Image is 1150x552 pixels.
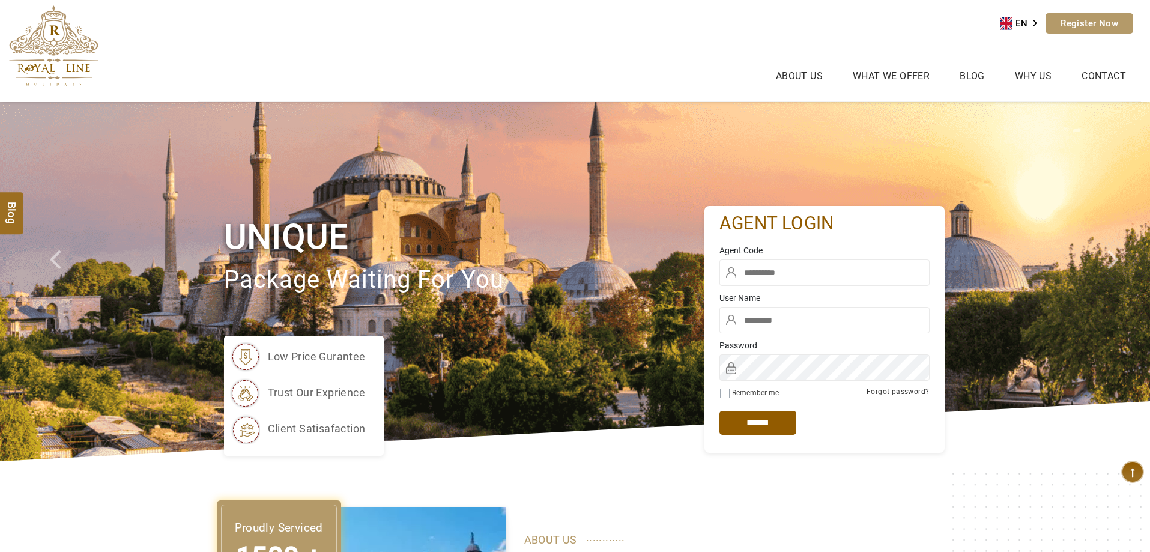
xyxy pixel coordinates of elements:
[9,5,98,86] img: The Royal Line Holidays
[719,339,930,351] label: Password
[719,244,930,256] label: Agent Code
[719,212,930,235] h2: agent login
[1000,14,1046,32] aside: Language selected: English
[224,214,704,259] h1: Unique
[1046,13,1133,34] a: Register Now
[524,531,927,549] p: ABOUT US
[1000,14,1046,32] a: EN
[1012,67,1055,85] a: Why Us
[719,292,930,304] label: User Name
[4,202,20,212] span: Blog
[773,67,826,85] a: About Us
[224,260,704,300] p: package waiting for you
[230,342,366,372] li: low price gurantee
[867,387,929,396] a: Forgot password?
[957,67,988,85] a: Blog
[1000,14,1046,32] div: Language
[732,389,779,397] label: Remember me
[230,378,366,408] li: trust our exprience
[586,529,625,547] span: ............
[1079,67,1129,85] a: Contact
[34,102,92,461] a: Check next prev
[1092,102,1150,461] a: Check next image
[230,414,366,444] li: client satisafaction
[850,67,933,85] a: What we Offer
